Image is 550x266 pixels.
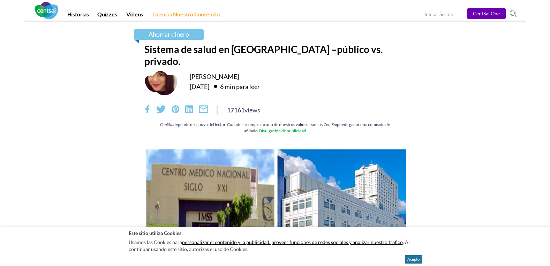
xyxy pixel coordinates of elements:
span: views [244,106,260,114]
a: Quizzes [93,11,121,21]
img: Sistema de salud en México –público vs. privado. [144,149,406,245]
div: depende del apoyo del lector. Cuando le compras a uno de nuestros valiosos socios, puede ganar un... [144,121,406,134]
a: Historias [63,11,93,21]
a: Licencia Nuestro Contenido [148,11,224,21]
div: 6 min para leer [210,81,260,92]
a: Divulgación de publicidad [259,128,306,133]
button: Acepto [405,255,422,264]
a: Ahorrar dinero [134,29,204,40]
em: CentSai [324,122,337,127]
p: Usamos las Cookies para . Al continuar usando este sitio, autorizas el uso de Cookies. [129,237,422,254]
a: Iniciar Sesión [424,11,453,19]
a: [PERSON_NAME] [190,73,239,80]
a: Videos [122,11,147,21]
em: CentSai [160,122,173,127]
a: CentSai One [467,8,506,19]
time: [DATE] [190,83,209,90]
h2: Este sitio utiliza Cookies [129,230,422,236]
img: CentSai [35,2,58,19]
h1: Sistema de salud en [GEOGRAPHIC_DATA] –público vs. privado. [144,43,406,67]
div: 17161 [227,105,260,114]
